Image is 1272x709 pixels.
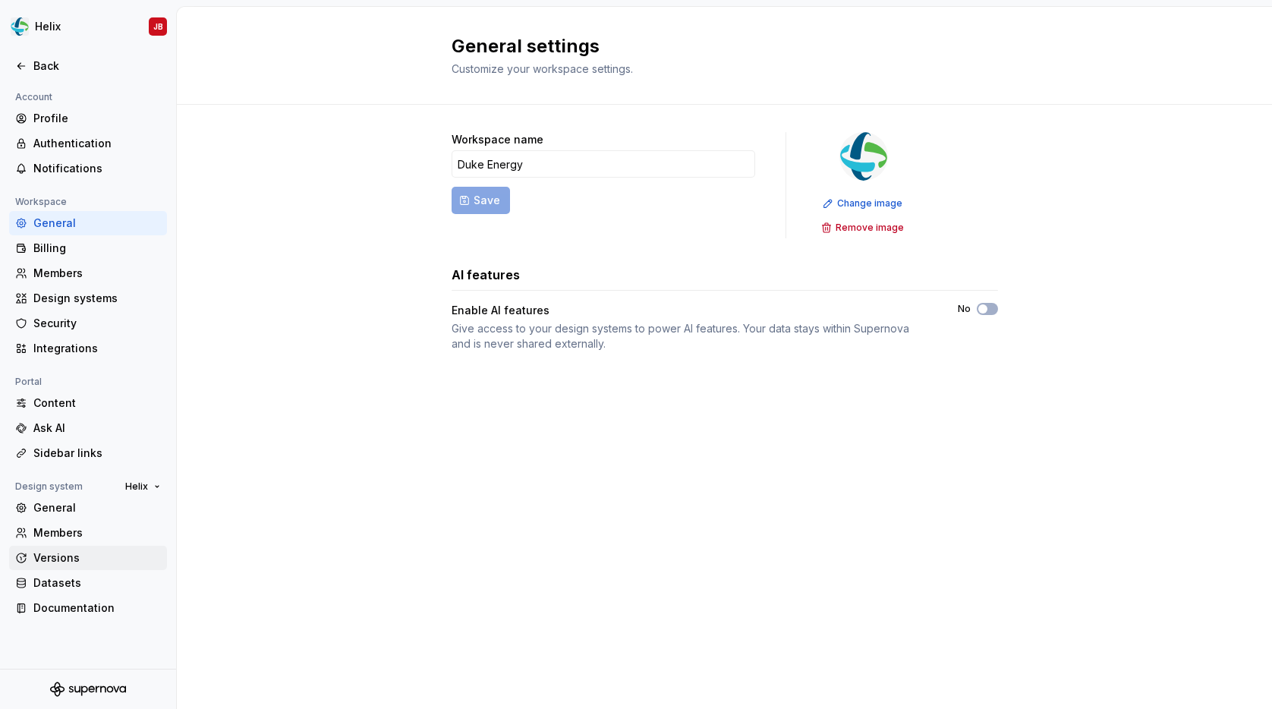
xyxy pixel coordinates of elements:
[9,571,167,595] a: Datasets
[837,197,902,210] span: Change image
[33,550,161,566] div: Versions
[9,391,167,415] a: Content
[9,546,167,570] a: Versions
[33,525,161,540] div: Members
[33,395,161,411] div: Content
[33,216,161,231] div: General
[153,20,163,33] div: JB
[9,373,48,391] div: Portal
[9,521,167,545] a: Members
[452,303,930,318] div: Enable AI features
[33,241,161,256] div: Billing
[9,106,167,131] a: Profile
[9,131,167,156] a: Authentication
[33,316,161,331] div: Security
[9,496,167,520] a: General
[9,286,167,310] a: Design systems
[33,58,161,74] div: Back
[3,10,173,43] button: HelixJB
[9,441,167,465] a: Sidebar links
[33,341,161,356] div: Integrations
[9,88,58,106] div: Account
[33,446,161,461] div: Sidebar links
[452,321,930,351] div: Give access to your design systems to power AI features. Your data stays within Supernova and is ...
[958,303,971,315] label: No
[9,336,167,361] a: Integrations
[818,193,909,214] button: Change image
[9,311,167,336] a: Security
[839,132,888,181] img: f6f21888-ac52-4431-a6ea-009a12e2bf23.png
[33,500,161,515] div: General
[9,54,167,78] a: Back
[452,62,633,75] span: Customize your workspace settings.
[33,600,161,616] div: Documentation
[125,481,148,493] span: Helix
[817,217,911,238] button: Remove image
[9,193,73,211] div: Workspace
[50,682,126,697] svg: Supernova Logo
[9,236,167,260] a: Billing
[836,222,904,234] span: Remove image
[33,161,161,176] div: Notifications
[9,211,167,235] a: General
[9,596,167,620] a: Documentation
[33,266,161,281] div: Members
[452,266,520,284] h3: AI features
[452,34,980,58] h2: General settings
[9,156,167,181] a: Notifications
[33,421,161,436] div: Ask AI
[33,575,161,591] div: Datasets
[33,136,161,151] div: Authentication
[9,477,89,496] div: Design system
[35,19,61,34] div: Helix
[33,111,161,126] div: Profile
[452,132,543,147] label: Workspace name
[9,416,167,440] a: Ask AI
[33,291,161,306] div: Design systems
[11,17,29,36] img: f6f21888-ac52-4431-a6ea-009a12e2bf23.png
[9,261,167,285] a: Members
